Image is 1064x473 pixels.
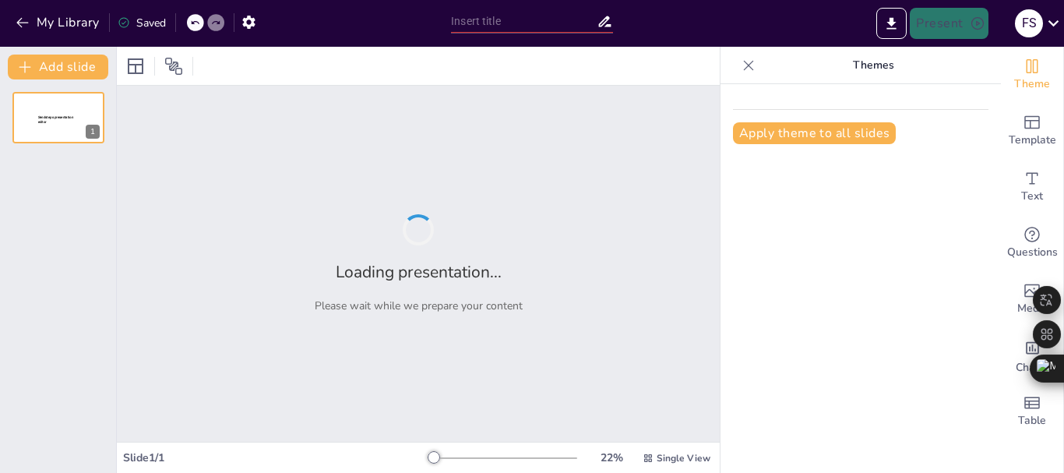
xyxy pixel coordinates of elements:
[12,92,104,143] div: 1
[1014,76,1050,93] span: Theme
[1015,9,1043,37] div: F S
[123,54,148,79] div: Layout
[8,55,108,79] button: Add slide
[164,57,183,76] span: Position
[1016,359,1048,376] span: Charts
[123,450,428,465] div: Slide 1 / 1
[733,122,896,144] button: Apply theme to all slides
[876,8,907,39] button: Export to PowerPoint
[118,16,166,30] div: Saved
[593,450,630,465] div: 22 %
[1001,103,1063,159] div: Add ready made slides
[1018,412,1046,429] span: Table
[1001,47,1063,103] div: Change the overall theme
[1001,383,1063,439] div: Add a table
[1017,300,1048,317] span: Media
[1021,188,1043,205] span: Text
[761,47,985,84] p: Themes
[12,10,106,35] button: My Library
[1007,244,1058,261] span: Questions
[86,125,100,139] div: 1
[1015,8,1043,39] button: F S
[1001,159,1063,215] div: Add text boxes
[1001,327,1063,383] div: Add charts and graphs
[336,261,502,283] h2: Loading presentation...
[451,10,597,33] input: Insert title
[38,115,73,124] span: Sendsteps presentation editor
[315,298,523,313] p: Please wait while we prepare your content
[657,452,710,464] span: Single View
[910,8,988,39] button: Present
[1001,271,1063,327] div: Add images, graphics, shapes or video
[1009,132,1056,149] span: Template
[1001,215,1063,271] div: Get real-time input from your audience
